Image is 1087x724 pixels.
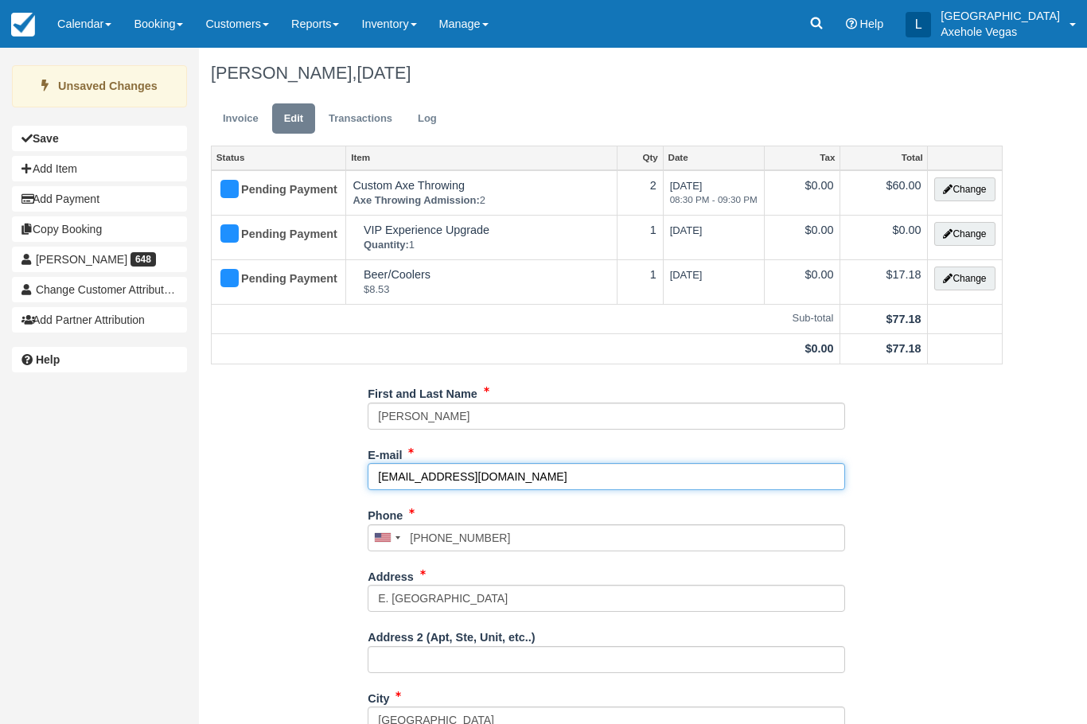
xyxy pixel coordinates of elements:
button: Change [934,267,995,290]
b: Help [36,353,60,366]
td: 1 [617,259,663,304]
td: Beer/Coolers [346,259,617,304]
a: Help [12,347,187,372]
strong: $77.18 [886,342,921,355]
span: [PERSON_NAME] [36,253,127,266]
span: Change Customer Attribution [36,283,179,296]
strong: Quantity [364,239,409,251]
a: Log [406,103,449,134]
span: Help [860,18,884,30]
button: Copy Booking [12,216,187,242]
td: $17.18 [840,259,928,304]
button: Change [934,177,995,201]
td: VIP Experience Upgrade [346,215,617,259]
div: L [906,12,931,37]
a: Tax [765,146,840,169]
label: Address [368,563,414,586]
label: E-mail [368,442,402,464]
label: First and Last Name [368,380,477,403]
button: Change [934,222,995,246]
a: [PERSON_NAME] 648 [12,247,187,272]
button: Save [12,126,187,151]
span: [DATE] [670,180,758,207]
td: $0.00 [764,215,840,259]
label: City [368,685,389,707]
a: Invoice [211,103,271,134]
em: 2 [353,193,610,208]
strong: $0.00 [805,342,833,355]
td: $0.00 [764,259,840,304]
em: 08:30 PM - 09:30 PM [670,193,758,207]
span: [DATE] [670,269,703,281]
div: Pending Payment [218,222,325,247]
b: Save [33,132,59,145]
a: Edit [272,103,315,134]
button: Add Partner Attribution [12,307,187,333]
div: Pending Payment [218,177,325,203]
a: Transactions [317,103,404,134]
span: 648 [131,252,156,267]
div: United States: +1 [368,525,405,551]
td: 1 [617,215,663,259]
img: checkfront-main-nav-mini-logo.png [11,13,35,37]
label: Phone [368,502,403,524]
em: 1 [364,238,610,253]
span: [DATE] [670,224,703,236]
p: Axehole Vegas [941,24,1060,40]
p: [GEOGRAPHIC_DATA] [941,8,1060,24]
td: $0.00 [764,170,840,216]
em: Sub-total [218,311,833,326]
td: $60.00 [840,170,928,216]
strong: Axe Throwing Admission [353,194,479,206]
td: $0.00 [840,215,928,259]
i: Help [846,18,857,29]
button: Add Item [12,156,187,181]
td: 2 [617,170,663,216]
td: Custom Axe Throwing [346,170,617,216]
button: Change Customer Attribution [12,277,187,302]
a: Qty [618,146,663,169]
em: $8.53 [364,282,610,298]
strong: Unsaved Changes [58,80,158,92]
label: Address 2 (Apt, Ste, Unit, etc..) [368,624,535,646]
span: [DATE] [356,63,411,83]
h1: [PERSON_NAME], [211,64,1003,83]
button: Add Payment [12,186,187,212]
strong: $77.18 [886,313,921,325]
a: Status [212,146,345,169]
a: Date [664,146,764,169]
a: Item [346,146,616,169]
a: Total [840,146,927,169]
div: Pending Payment [218,267,325,292]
